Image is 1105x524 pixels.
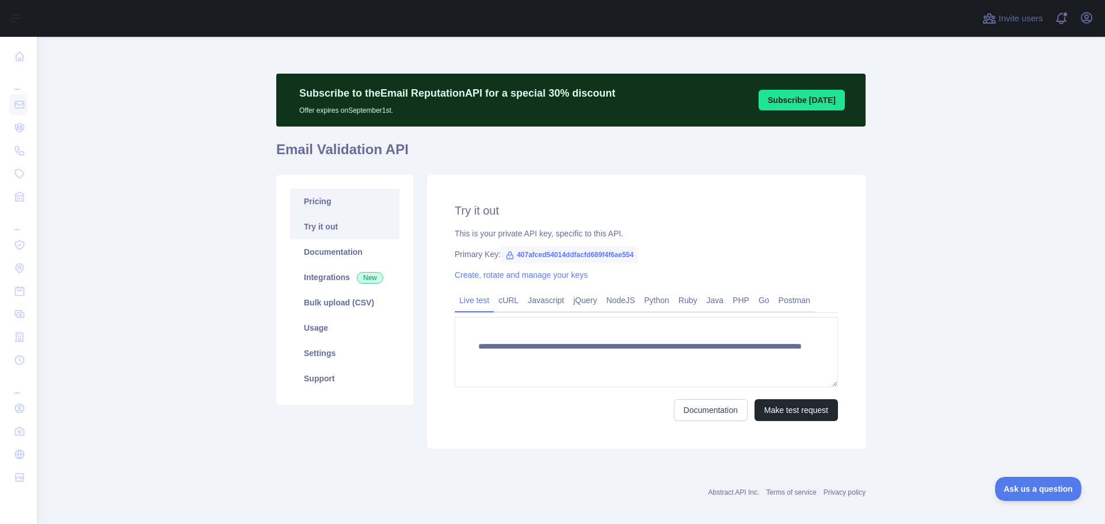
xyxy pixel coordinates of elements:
[290,189,399,214] a: Pricing
[455,270,588,280] a: Create, rotate and manage your keys
[755,399,838,421] button: Make test request
[290,239,399,265] a: Documentation
[674,399,748,421] a: Documentation
[494,291,523,309] a: cURL
[759,90,845,110] button: Subscribe [DATE]
[824,488,866,496] a: Privacy policy
[290,366,399,391] a: Support
[569,291,601,309] a: jQuery
[290,290,399,315] a: Bulk upload (CSV)
[639,291,674,309] a: Python
[674,291,702,309] a: Ruby
[999,12,1043,25] span: Invite users
[980,9,1045,28] button: Invite users
[290,315,399,341] a: Usage
[299,101,615,115] p: Offer expires on September 1st.
[455,228,838,239] div: This is your private API key, specific to this API.
[290,265,399,290] a: Integrations New
[708,488,760,496] a: Abstract API Inc.
[299,85,615,101] p: Subscribe to the Email Reputation API for a special 30 % discount
[754,291,774,309] a: Go
[601,291,639,309] a: NodeJS
[290,341,399,366] a: Settings
[9,69,28,92] div: ...
[9,209,28,232] div: ...
[774,291,815,309] a: Postman
[702,291,729,309] a: Java
[766,488,816,496] a: Terms of service
[357,272,383,284] span: New
[455,202,838,219] h2: Try it out
[455,248,838,260] div: Primary Key:
[728,291,754,309] a: PHP
[995,477,1082,501] iframe: Toggle Customer Support
[523,291,569,309] a: Javascript
[290,214,399,239] a: Try it out
[501,246,638,263] span: 407afced54014ddfacfd689f4f6ae554
[276,140,866,168] h1: Email Validation API
[455,291,494,309] a: Live test
[9,373,28,396] div: ...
